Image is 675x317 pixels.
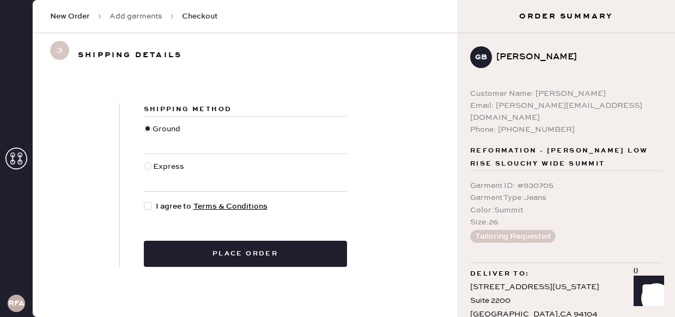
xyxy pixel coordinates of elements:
a: Add garments [110,11,162,22]
div: Size : 26 [470,216,662,228]
span: Reformation - [PERSON_NAME] Low Rise Slouchy Wide Summit [470,144,662,170]
div: [PERSON_NAME] [496,51,653,64]
span: New Order [50,11,90,22]
h3: RFA [8,300,25,307]
h3: Order Summary [457,11,675,22]
h3: Shipping details [78,46,182,64]
span: Deliver to: [470,267,529,281]
span: Checkout [182,11,218,22]
span: Shipping Method [144,105,232,113]
a: Terms & Conditions [193,202,267,211]
div: Color : Summit [470,204,662,216]
div: Garment ID : # 930705 [470,180,662,192]
div: Garment Type : Jeans [470,192,662,204]
button: Tailoring Requested [470,230,556,243]
h3: GB [475,53,487,61]
div: Express [153,161,187,185]
div: Ground [153,123,183,147]
div: Phone: [PHONE_NUMBER] [470,124,662,136]
span: 3 [50,41,69,60]
div: Email: [PERSON_NAME][EMAIL_ADDRESS][DOMAIN_NAME] [470,100,662,124]
button: Place order [144,241,347,267]
span: I agree to [156,200,267,212]
div: Customer Name: [PERSON_NAME] [470,88,662,100]
iframe: Front Chat [623,268,670,315]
